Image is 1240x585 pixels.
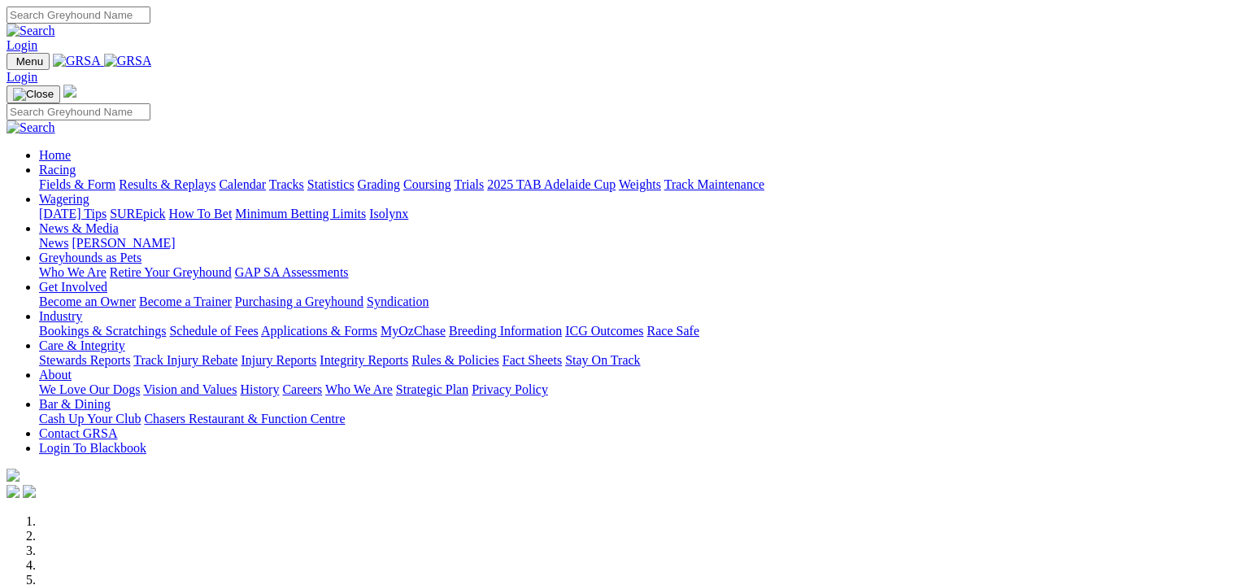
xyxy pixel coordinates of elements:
a: Who We Are [39,265,107,279]
a: Grading [358,177,400,191]
a: Login [7,38,37,52]
a: Fields & Form [39,177,115,191]
a: Wagering [39,192,89,206]
div: About [39,382,1233,397]
a: Who We Are [325,382,393,396]
a: Chasers Restaurant & Function Centre [144,412,345,426]
a: Weights [619,177,661,191]
div: Care & Integrity [39,353,1233,368]
div: Get Involved [39,295,1233,309]
a: News [39,236,68,250]
a: Get Involved [39,280,107,294]
img: Search [7,24,55,38]
a: Applications & Forms [261,324,377,338]
img: GRSA [104,54,152,68]
span: Menu [16,55,43,68]
button: Toggle navigation [7,53,50,70]
a: Fact Sheets [503,353,562,367]
a: Industry [39,309,82,323]
a: Results & Replays [119,177,215,191]
a: [DATE] Tips [39,207,107,220]
a: Purchasing a Greyhound [235,295,363,308]
input: Search [7,103,150,120]
a: Isolynx [369,207,408,220]
a: Strategic Plan [396,382,468,396]
a: News & Media [39,221,119,235]
a: We Love Our Dogs [39,382,140,396]
button: Toggle navigation [7,85,60,103]
a: Login To Blackbook [39,441,146,455]
div: News & Media [39,236,1233,251]
a: SUREpick [110,207,165,220]
a: 2025 TAB Adelaide Cup [487,177,616,191]
a: Cash Up Your Club [39,412,141,426]
a: Home [39,148,71,162]
a: Privacy Policy [472,382,548,396]
div: Bar & Dining [39,412,1233,426]
img: logo-grsa-white.png [7,469,20,482]
div: Greyhounds as Pets [39,265,1233,280]
a: History [240,382,279,396]
a: MyOzChase [381,324,446,338]
a: Retire Your Greyhound [110,265,232,279]
a: Minimum Betting Limits [235,207,366,220]
a: [PERSON_NAME] [72,236,175,250]
a: Care & Integrity [39,338,125,352]
a: Injury Reports [241,353,316,367]
a: Bar & Dining [39,397,111,411]
a: Vision and Values [143,382,237,396]
a: Breeding Information [449,324,562,338]
a: Greyhounds as Pets [39,251,141,264]
img: Search [7,120,55,135]
a: Race Safe [646,324,698,338]
a: Racing [39,163,76,177]
a: Become a Trainer [139,295,232,308]
a: Stewards Reports [39,353,130,367]
a: Tracks [269,177,304,191]
a: ICG Outcomes [565,324,643,338]
a: Calendar [219,177,266,191]
a: Statistics [307,177,355,191]
a: How To Bet [169,207,233,220]
a: Integrity Reports [320,353,408,367]
img: twitter.svg [23,485,36,498]
a: Contact GRSA [39,426,117,440]
a: Schedule of Fees [169,324,258,338]
input: Search [7,7,150,24]
a: Login [7,70,37,84]
a: Stay On Track [565,353,640,367]
a: GAP SA Assessments [235,265,349,279]
img: GRSA [53,54,101,68]
a: Track Maintenance [664,177,764,191]
a: Become an Owner [39,295,136,308]
a: Track Injury Rebate [133,353,237,367]
div: Industry [39,324,1233,338]
a: Bookings & Scratchings [39,324,166,338]
div: Wagering [39,207,1233,221]
img: facebook.svg [7,485,20,498]
a: Careers [282,382,322,396]
a: Syndication [367,295,429,308]
img: Close [13,88,54,101]
a: Rules & Policies [411,353,499,367]
div: Racing [39,177,1233,192]
a: Coursing [403,177,451,191]
a: Trials [454,177,484,191]
a: About [39,368,72,382]
img: logo-grsa-white.png [63,85,76,98]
